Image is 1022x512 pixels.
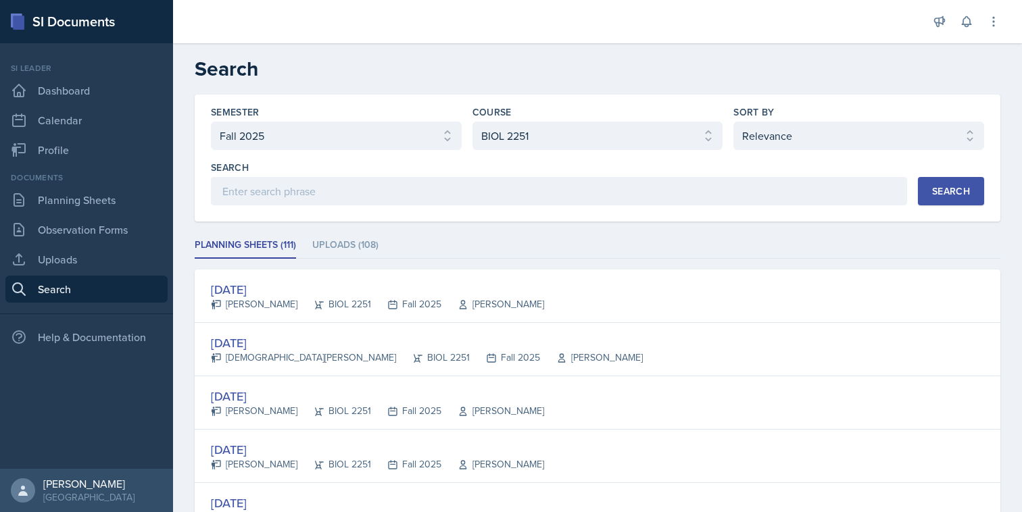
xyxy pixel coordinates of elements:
[211,440,544,459] div: [DATE]
[211,387,544,405] div: [DATE]
[312,232,379,259] li: Uploads (108)
[441,297,544,311] div: [PERSON_NAME]
[371,404,441,418] div: Fall 2025
[5,107,168,134] a: Calendar
[5,172,168,184] div: Documents
[371,297,441,311] div: Fall 2025
[5,276,168,303] a: Search
[441,404,544,418] div: [PERSON_NAME]
[932,186,970,197] div: Search
[297,457,371,471] div: BIOL 2251
[5,186,168,213] a: Planning Sheets
[211,177,907,205] input: Enter search phrase
[211,280,544,299] div: [DATE]
[43,490,135,504] div: [GEOGRAPHIC_DATA]
[195,232,296,259] li: Planning Sheets (111)
[396,351,470,365] div: BIOL 2251
[5,136,168,163] a: Profile
[733,105,774,119] label: Sort By
[470,351,540,365] div: Fall 2025
[540,351,643,365] div: [PERSON_NAME]
[211,297,297,311] div: [PERSON_NAME]
[472,105,512,119] label: Course
[5,77,168,104] a: Dashboard
[441,457,544,471] div: [PERSON_NAME]
[371,457,441,471] div: Fall 2025
[211,351,396,365] div: [DEMOGRAPHIC_DATA][PERSON_NAME]
[211,161,249,174] label: Search
[211,334,643,352] div: [DATE]
[43,477,135,490] div: [PERSON_NAME]
[297,297,371,311] div: BIOL 2251
[5,324,168,351] div: Help & Documentation
[195,57,1000,81] h2: Search
[5,216,168,243] a: Observation Forms
[211,457,297,471] div: [PERSON_NAME]
[211,494,544,512] div: [DATE]
[297,404,371,418] div: BIOL 2251
[5,62,168,74] div: Si leader
[918,177,984,205] button: Search
[211,404,297,418] div: [PERSON_NAME]
[211,105,260,119] label: Semester
[5,246,168,273] a: Uploads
